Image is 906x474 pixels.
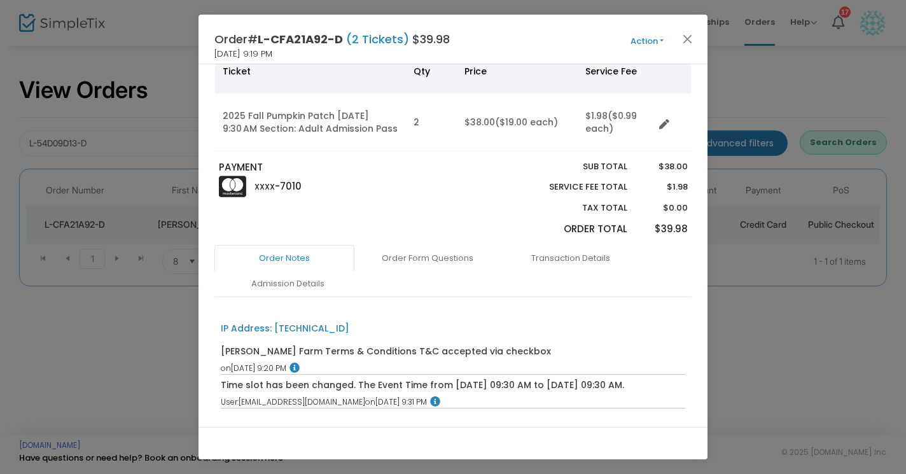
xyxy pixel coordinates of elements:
a: Transaction Details [501,245,641,272]
td: $1.98 [578,94,654,151]
h4: Order# $39.98 [214,31,450,48]
p: PAYMENT [219,160,447,175]
p: $39.98 [639,222,687,237]
span: ($19.00 each) [495,116,558,129]
div: IP Address: [TECHNICAL_ID] [221,322,349,335]
span: [DATE] 9:19 PM [214,48,272,60]
span: User: [221,396,239,407]
span: (2 Tickets) [343,31,412,47]
span: ($0.99 each) [585,109,637,135]
button: Close [679,31,696,47]
th: Service Fee [578,49,654,94]
a: Admission Details [218,270,358,297]
span: on [365,396,375,407]
a: Order Notes [214,245,354,272]
th: Qty [406,49,457,94]
div: [PERSON_NAME] Farm Terms & Conditions T&C accepted via checkbox [221,345,551,358]
span: -7010 [275,179,302,193]
div: Time slot has been changed. The Event Time from [DATE] 09:30 AM to [DATE] 09:30 AM. [221,379,624,392]
p: Service Fee Total [519,181,627,193]
span: L-CFA21A92-D [258,31,343,47]
p: $1.98 [639,181,687,193]
td: $38.00 [457,94,578,151]
div: [DATE] 9:20 PM [221,363,686,374]
p: $0.00 [639,202,687,214]
div: [EMAIL_ADDRESS][DOMAIN_NAME] [DATE] 9:31 PM [221,396,686,408]
span: on [221,363,231,373]
button: Action [609,34,685,48]
div: Data table [215,49,691,151]
th: Ticket [215,49,406,94]
p: Sub total [519,160,627,173]
td: 2025 Fall Pumpkin Patch [DATE] 9:30 AM Section: Adult Admission Pass [215,94,406,151]
label: Add a Note [221,424,274,441]
p: $38.00 [639,160,687,173]
a: Order Form Questions [358,245,498,272]
span: XXXX [254,181,275,192]
th: Price [457,49,578,94]
td: 2 [406,94,457,151]
p: Order Total [519,222,627,237]
p: Tax Total [519,202,627,214]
